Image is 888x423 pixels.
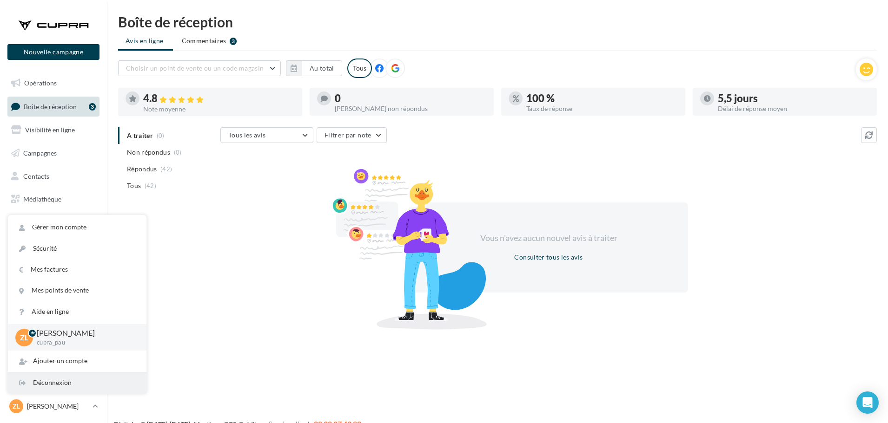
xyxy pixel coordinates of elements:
div: 3 [230,38,237,45]
a: Zl [PERSON_NAME] [7,397,99,415]
span: Campagnes [23,149,57,157]
div: Boîte de réception [118,15,877,29]
a: Campagnes DataOnDemand [6,267,101,294]
button: Filtrer par note [317,127,387,143]
span: Contacts [23,172,49,180]
a: Mes factures [8,259,146,280]
p: [PERSON_NAME] [37,328,132,338]
a: Opérations [6,73,101,93]
span: Opérations [24,79,57,87]
span: Médiathèque [23,195,61,203]
a: Boîte de réception3 [6,97,101,117]
span: (42) [145,182,156,189]
a: Contacts [6,167,101,186]
span: Répondus [127,164,157,174]
p: cupra_pau [37,338,132,347]
a: Campagnes [6,143,101,163]
a: PLV et print personnalisable [6,236,101,263]
span: Non répondus [127,148,170,157]
span: Choisir un point de vente ou un code magasin [126,64,264,72]
div: 4.8 [143,93,295,104]
button: Tous les avis [220,127,313,143]
button: Nouvelle campagne [7,44,99,60]
p: [PERSON_NAME] [27,402,89,411]
span: (0) [174,149,182,156]
span: (42) [160,165,172,173]
a: Aide en ligne [8,301,146,322]
div: Délai de réponse moyen [718,105,869,112]
a: Calendrier [6,213,101,232]
div: [PERSON_NAME] non répondus [335,105,486,112]
div: Déconnexion [8,372,146,393]
span: Zl [13,402,20,411]
span: Visibilité en ligne [25,126,75,134]
a: Médiathèque [6,189,101,209]
button: Au total [286,60,342,76]
span: Zl [20,332,28,343]
div: Vous n'avez aucun nouvel avis à traiter [469,232,629,244]
div: 0 [335,93,486,104]
button: Choisir un point de vente ou un code magasin [118,60,281,76]
div: Taux de réponse [526,105,678,112]
span: Tous les avis [228,131,266,139]
div: Note moyenne [143,106,295,112]
span: Commentaires [182,36,226,46]
div: 3 [89,103,96,111]
div: Tous [347,59,372,78]
div: 5,5 jours [718,93,869,104]
a: Gérer mon compte [8,217,146,238]
button: Consulter tous les avis [510,252,586,263]
div: Ajouter un compte [8,351,146,371]
a: Visibilité en ligne [6,120,101,140]
div: 100 % [526,93,678,104]
div: Open Intercom Messenger [856,391,879,414]
a: Mes points de vente [8,280,146,301]
span: Boîte de réception [24,102,77,110]
a: Sécurité [8,238,146,259]
span: Tous [127,181,141,190]
button: Au total [302,60,342,76]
